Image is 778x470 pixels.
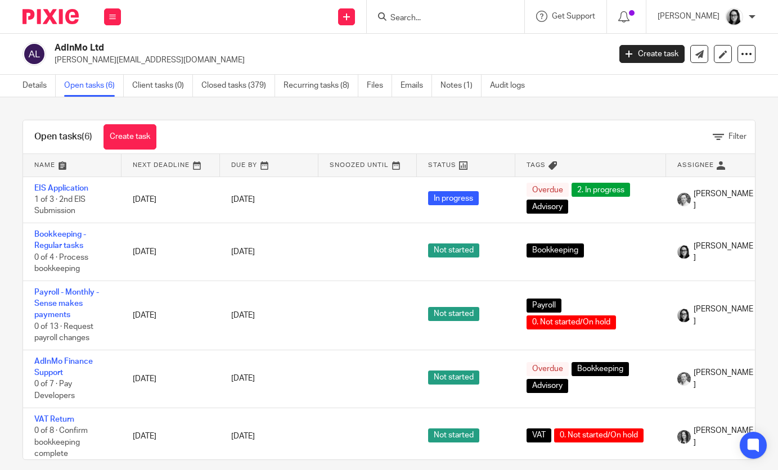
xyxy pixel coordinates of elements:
span: [DATE] [231,248,255,256]
td: [DATE] [122,408,220,466]
a: Audit logs [490,75,533,97]
img: Profile%20photo.jpeg [725,8,743,26]
span: Bookkeeping [527,243,584,257]
span: 0 of 4 · Process bookkeeping [34,254,88,273]
span: Snoozed Until [330,162,389,168]
span: [PERSON_NAME] [694,188,753,211]
span: 2. In progress [572,183,630,197]
span: Advisory [527,200,568,214]
a: VAT Return [34,415,74,423]
a: Closed tasks (379) [201,75,275,97]
a: AdInMo Finance Support [34,358,93,377]
span: 0. Not started/On hold [554,428,644,442]
span: [DATE] [231,311,255,319]
span: (6) [82,132,92,141]
span: [PERSON_NAME] [694,425,753,448]
span: [PERSON_NAME] [694,367,753,390]
p: [PERSON_NAME][EMAIL_ADDRESS][DOMAIN_NAME] [55,55,602,66]
span: Status [428,162,456,168]
input: Search [389,13,491,24]
img: brodie%203%20small.jpg [677,430,691,444]
span: Filter [728,133,746,141]
span: 1 of 3 · 2nd EIS Submission [34,196,86,215]
img: Profile%20photo.jpeg [677,245,691,259]
p: [PERSON_NAME] [658,11,719,22]
span: 0. Not started/On hold [527,315,616,329]
span: Not started [428,243,479,257]
span: [PERSON_NAME] [694,304,753,327]
img: Rod%202%20Small.jpg [677,372,691,386]
span: Payroll [527,299,561,313]
span: [PERSON_NAME] [694,241,753,264]
span: Overdue [527,183,569,197]
h1: Open tasks [34,131,92,143]
span: Tags [527,162,546,168]
span: [DATE] [231,433,255,441]
span: In progress [428,191,479,205]
a: Bookkeeping - Regular tasks [34,231,86,250]
span: Not started [428,370,479,385]
a: Notes (1) [440,75,482,97]
td: [DATE] [122,350,220,408]
img: Rod%202%20Small.jpg [677,193,691,206]
a: Client tasks (0) [132,75,193,97]
a: Create task [619,45,685,63]
a: EIS Application [34,184,88,192]
td: [DATE] [122,223,220,281]
img: Profile%20photo.jpeg [677,309,691,322]
span: 0 of 8 · Confirm bookkeeping complete [34,427,88,458]
span: Overdue [527,362,569,376]
img: svg%3E [23,42,46,66]
span: Bookkeeping [572,362,629,376]
img: Pixie [23,9,79,24]
a: Open tasks (6) [64,75,124,97]
span: Not started [428,428,479,442]
span: Get Support [552,12,595,20]
span: [DATE] [231,196,255,204]
span: 0 of 13 · Request payroll changes [34,323,93,342]
a: Details [23,75,56,97]
span: 0 of 7 · Pay Developers [34,381,75,400]
td: [DATE] [122,281,220,350]
span: Advisory [527,379,568,393]
a: Recurring tasks (8) [284,75,358,97]
span: Not started [428,307,479,321]
a: Files [367,75,392,97]
a: Create task [104,124,156,150]
a: Emails [401,75,432,97]
span: [DATE] [231,375,255,383]
h2: AdInMo Ltd [55,42,493,54]
span: VAT [527,428,551,442]
td: [DATE] [122,177,220,223]
a: Payroll - Monthly - Sense makes payments [34,288,99,319]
